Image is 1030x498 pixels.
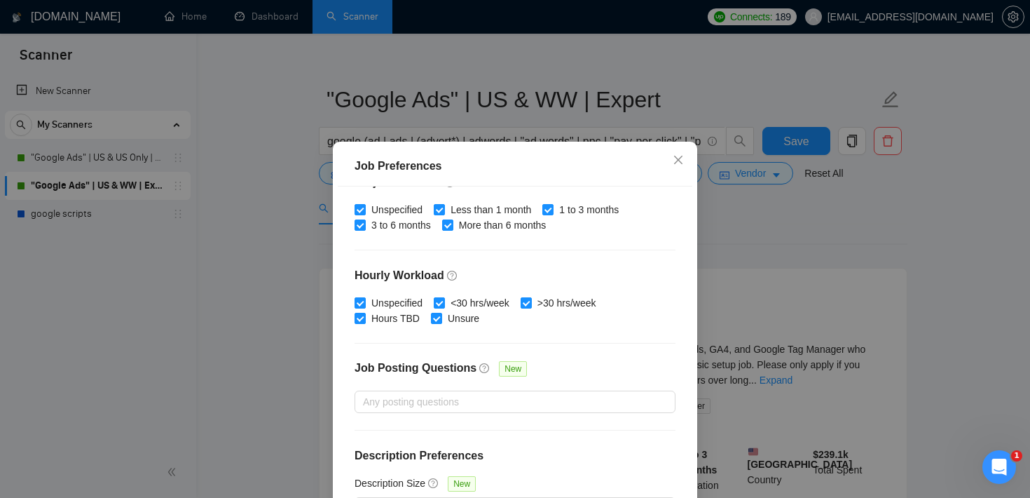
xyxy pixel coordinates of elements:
[355,267,675,284] h4: Hourly Workload
[1011,450,1022,462] span: 1
[673,154,684,166] span: close
[532,295,602,311] span: >30 hrs/week
[554,202,624,217] span: 1 to 3 months
[355,476,425,491] h5: Description Size
[453,217,552,233] span: More than 6 months
[428,478,439,489] span: question-circle
[479,363,490,374] span: question-circle
[366,202,428,217] span: Unspecified
[445,202,537,217] span: Less than 1 month
[659,142,697,180] button: Close
[355,360,476,377] h4: Job Posting Questions
[499,361,527,377] span: New
[447,270,458,281] span: question-circle
[355,447,675,464] h4: Description Preferences
[445,295,515,311] span: <30 hrs/week
[366,217,437,233] span: 3 to 6 months
[366,311,425,326] span: Hours TBD
[366,295,428,311] span: Unspecified
[448,476,476,492] span: New
[442,311,485,326] span: Unsure
[982,450,1016,484] iframe: Intercom live chat
[355,158,675,175] div: Job Preferences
